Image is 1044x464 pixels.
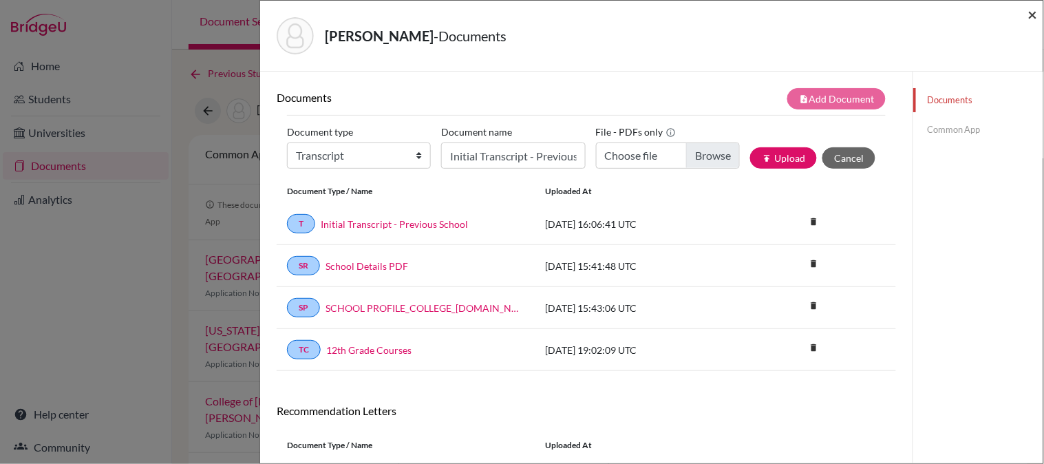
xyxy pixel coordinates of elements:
span: - Documents [434,28,507,44]
button: publishUpload [750,147,817,169]
a: 12th Grade Courses [326,343,412,357]
label: Document name [441,121,512,143]
div: [DATE] 15:41:48 UTC [535,259,741,273]
a: delete [803,255,824,274]
i: delete [803,295,824,316]
label: Document type [287,121,353,143]
a: Documents [913,88,1043,112]
a: SP [287,298,320,317]
a: delete [803,213,824,232]
div: Document Type / Name [277,439,535,452]
a: Common App [913,118,1043,142]
button: Cancel [822,147,875,169]
div: Uploaded at [535,185,741,198]
h6: Recommendation Letters [277,404,896,417]
i: delete [803,337,824,358]
a: T [287,214,315,233]
i: delete [803,253,824,274]
i: publish [762,154,771,163]
a: TC [287,340,321,359]
i: note_add [799,94,809,104]
div: [DATE] 15:43:06 UTC [535,301,741,315]
div: Document Type / Name [277,185,535,198]
a: SR [287,256,320,275]
button: Close [1028,6,1038,23]
strong: [PERSON_NAME] [325,28,434,44]
h6: Documents [277,91,586,104]
i: delete [803,211,824,232]
div: [DATE] 16:06:41 UTC [535,217,741,231]
a: delete [803,339,824,358]
div: Uploaded at [535,439,741,452]
button: note_addAdd Document [787,88,886,109]
a: delete [803,297,824,316]
a: Initial Transcript - Previous School [321,217,468,231]
label: File - PDFs only [596,121,677,143]
span: × [1028,4,1038,24]
a: School Details PDF [326,259,408,273]
div: [DATE] 19:02:09 UTC [535,343,741,357]
a: SCHOOL PROFILE_COLLEGE_[DOMAIN_NAME]_wide [326,301,524,315]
